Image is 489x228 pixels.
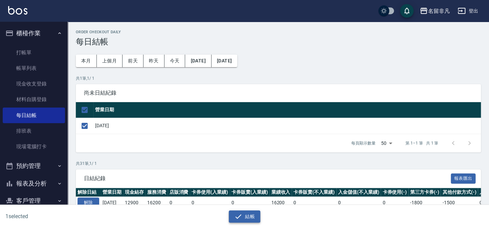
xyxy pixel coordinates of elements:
[84,175,451,182] span: 日結紀錄
[146,197,168,209] td: 16200
[5,212,121,221] h6: 1 selected
[378,134,395,152] div: 50
[164,55,185,67] button: 今天
[230,188,270,197] th: 卡券販賣(入業績)
[76,30,481,34] h2: Order checkout daily
[3,76,65,92] a: 現金收支登錄
[77,197,99,208] button: 解除
[451,173,476,184] button: 報表匯出
[3,175,65,192] button: 報表及分析
[123,188,146,197] th: 現金結存
[3,157,65,175] button: 預約管理
[292,197,336,209] td: 0
[455,5,481,17] button: 登出
[336,188,381,197] th: 入金儲值(不入業績)
[101,188,123,197] th: 營業日期
[3,24,65,42] button: 櫃檯作業
[76,188,101,197] th: 解除日結
[417,4,452,18] button: 名留非凡
[351,140,376,146] p: 每頁顯示數量
[3,123,65,139] a: 排班表
[101,197,123,209] td: [DATE]
[408,188,441,197] th: 第三方卡券(-)
[93,118,481,134] td: [DATE]
[143,55,164,67] button: 昨天
[93,102,481,118] th: 營業日期
[230,197,270,209] td: 0
[3,92,65,107] a: 材料自購登錄
[292,188,336,197] th: 卡券販賣(不入業績)
[97,55,123,67] button: 上個月
[168,197,190,209] td: 0
[3,45,65,60] a: 打帳單
[269,197,292,209] td: 16200
[451,175,476,181] a: 報表匯出
[3,192,65,210] button: 客戶管理
[229,210,260,223] button: 結帳
[3,108,65,123] a: 每日結帳
[84,90,473,96] span: 尚未日結紀錄
[441,197,478,209] td: -1500
[123,197,146,209] td: 12900
[76,55,97,67] button: 本月
[269,188,292,197] th: 業績收入
[185,55,211,67] button: [DATE]
[428,7,449,15] div: 名留非凡
[3,139,65,154] a: 現場電腦打卡
[381,197,408,209] td: 0
[123,55,143,67] button: 前天
[381,188,408,197] th: 卡券使用(-)
[190,188,230,197] th: 卡券使用(入業績)
[400,4,414,18] button: save
[408,197,441,209] td: -1800
[190,197,230,209] td: 0
[8,6,27,15] img: Logo
[441,188,478,197] th: 其他付款方式(-)
[212,55,237,67] button: [DATE]
[3,60,65,76] a: 帳單列表
[76,37,481,46] h3: 每日結帳
[168,188,190,197] th: 店販消費
[146,188,168,197] th: 服務消費
[76,75,481,81] p: 共 1 筆, 1 / 1
[336,197,381,209] td: 0
[405,140,438,146] p: 第 1–1 筆 共 1 筆
[76,160,481,167] p: 共 31 筆, 1 / 1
